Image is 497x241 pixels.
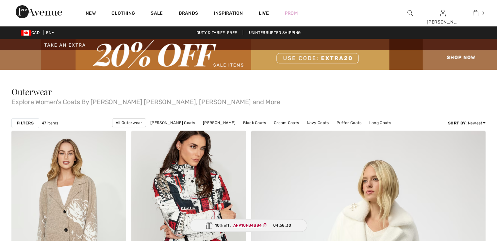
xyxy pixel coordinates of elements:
[407,9,413,17] img: search the website
[273,222,291,228] span: 04:58:30
[459,9,491,17] a: 0
[42,120,58,126] span: 47 items
[86,10,96,17] a: New
[482,10,484,16] span: 0
[333,119,365,127] a: Puffer Coats
[112,118,146,127] a: All Outerwear
[304,119,332,127] a: Navy Coats
[206,222,212,229] img: Gift.svg
[448,120,486,126] div: : Newest
[11,86,52,97] span: Outerwear
[427,19,459,25] div: [PERSON_NAME]
[448,121,466,125] strong: Sort By
[240,119,269,127] a: Black Coats
[151,10,163,17] a: Sale
[440,10,446,16] a: Sign In
[179,10,198,17] a: Brands
[11,96,486,105] span: Explore Women's Coats By [PERSON_NAME] [PERSON_NAME], [PERSON_NAME] and More
[147,119,199,127] a: [PERSON_NAME] Coats
[21,30,42,35] span: CAD
[259,10,269,17] a: Live
[190,219,307,232] div: 10% off:
[46,30,54,35] span: EN
[16,5,62,18] img: 1ère Avenue
[17,120,34,126] strong: Filters
[473,9,478,17] img: My Bag
[21,30,31,36] img: Canadian Dollar
[285,10,298,17] a: Prom
[200,119,239,127] a: [PERSON_NAME]
[111,10,135,17] a: Clothing
[271,119,302,127] a: Cream Coats
[233,223,262,228] ins: AFP10FB4B84
[214,10,243,17] span: Inspiration
[440,9,446,17] img: My Info
[366,119,394,127] a: Long Coats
